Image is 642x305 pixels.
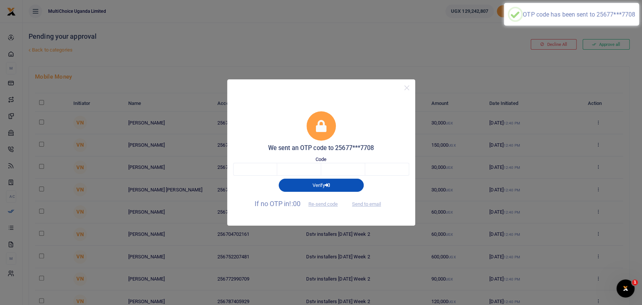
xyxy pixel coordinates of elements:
[233,144,409,152] h5: We sent an OTP code to 25677***7708
[316,156,326,163] label: Code
[616,279,634,297] iframe: Intercom live chat
[523,11,635,18] div: OTP code has been sent to 25677***7708
[289,200,300,208] span: !:00
[401,82,412,93] button: Close
[632,279,638,285] span: 1
[255,200,344,208] span: If no OTP in
[279,179,364,191] button: Verify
